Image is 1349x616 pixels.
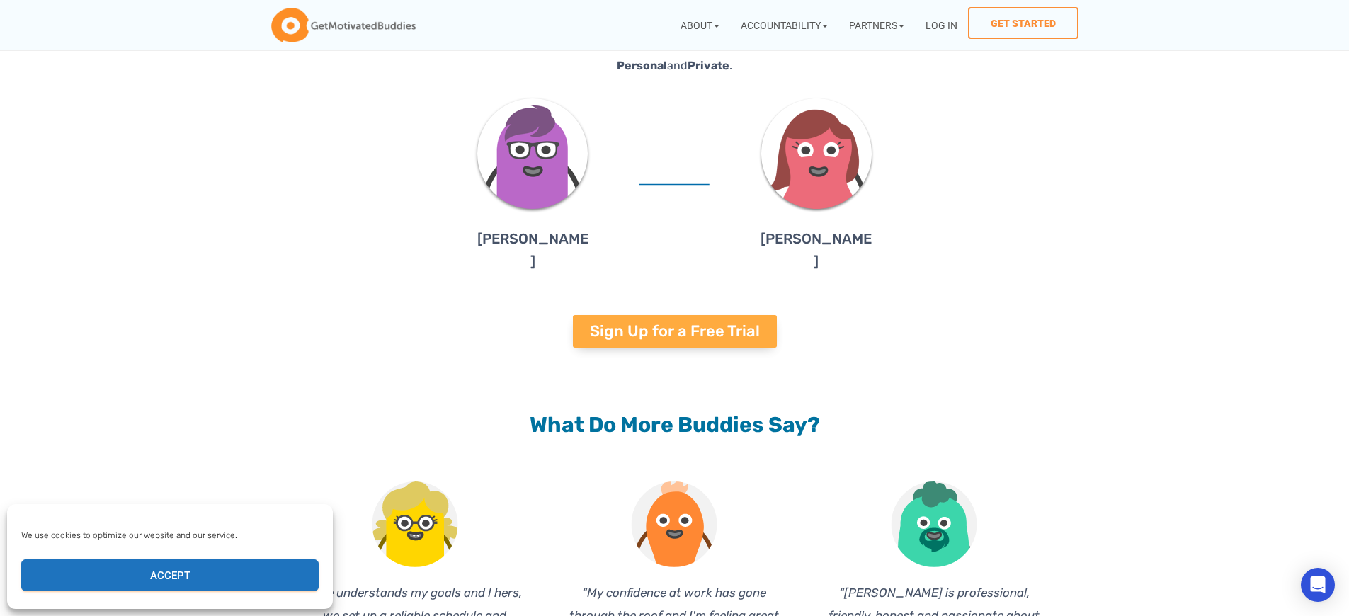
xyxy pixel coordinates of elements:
[462,35,887,76] p: Protect your privacy behind an avatar you create for yourself. and .
[968,7,1078,39] a: Get Started
[21,559,319,591] button: Accept
[474,97,591,213] img: John D.
[758,97,875,213] img: jane D
[760,227,873,273] p: [PERSON_NAME]
[838,7,915,43] a: Partners
[688,59,729,72] b: Private
[730,7,838,43] a: Accountability
[639,183,710,186] img: blue Line
[1301,568,1335,602] div: Open Intercom Messenger
[631,481,717,567] img: testimonial 2
[617,59,667,72] b: Personal
[372,481,458,567] img: testimonial
[670,7,730,43] a: About
[915,7,968,43] a: Log In
[573,315,777,348] a: Sign Up for a Free Trial
[891,481,977,567] img: testimonial 3
[590,324,760,339] span: Sign Up for a Free Trial
[21,529,317,542] div: We use cookies to optimize our website and our service.
[292,411,1057,439] h2: What Do More Buddies Say?
[271,8,416,43] img: GetMotivatedBuddies
[476,227,589,273] p: [PERSON_NAME]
